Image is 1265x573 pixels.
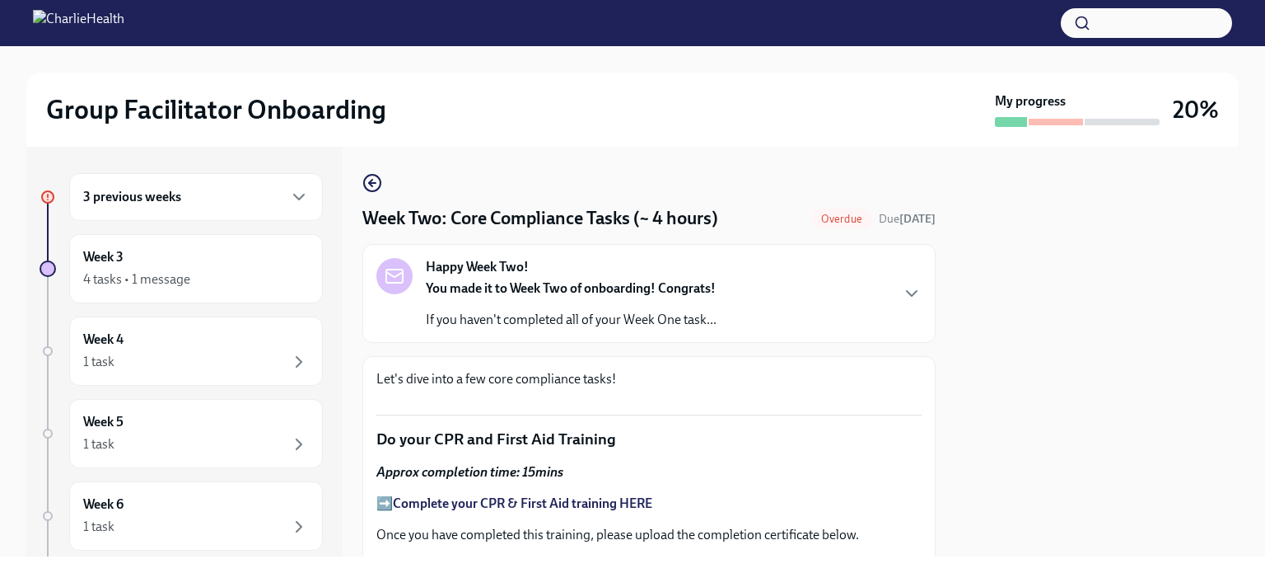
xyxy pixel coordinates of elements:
h6: Week 5 [83,413,124,431]
div: 1 task [83,518,114,536]
p: Let's dive into a few core compliance tasks! [376,370,922,388]
a: Week 41 task [40,317,323,386]
div: 1 task [83,435,114,453]
strong: You made it to Week Two of onboarding! Congrats! [426,280,716,296]
p: Once you have completed this training, please upload the completion certificate below. [376,526,922,544]
p: Do your CPR and First Aid Training [376,429,922,450]
img: CharlieHealth [33,10,124,36]
h2: Group Facilitator Onboarding [46,93,386,126]
span: Due [879,212,936,226]
h6: Week 3 [83,248,124,266]
h4: Week Two: Core Compliance Tasks (~ 4 hours) [362,206,718,231]
h6: 3 previous weeks [83,188,181,206]
span: Overdue [811,213,872,225]
p: ➡️ [376,495,922,513]
a: Week 51 task [40,399,323,468]
div: 4 tasks • 1 message [83,270,190,289]
strong: Approx completion time: 15mins [376,464,563,480]
strong: Happy Week Two! [426,258,529,276]
a: Week 61 task [40,481,323,551]
div: 1 task [83,353,114,371]
strong: [DATE] [899,212,936,226]
div: 3 previous weeks [69,173,323,221]
h6: Week 4 [83,331,124,349]
span: September 22nd, 2025 09:00 [879,211,936,227]
h6: Week 6 [83,496,124,514]
p: If you haven't completed all of your Week One task... [426,311,717,329]
a: Week 34 tasks • 1 message [40,234,323,303]
strong: My progress [995,92,1066,110]
a: Complete your CPR & First Aid training HERE [393,496,652,511]
h3: 20% [1173,95,1219,124]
